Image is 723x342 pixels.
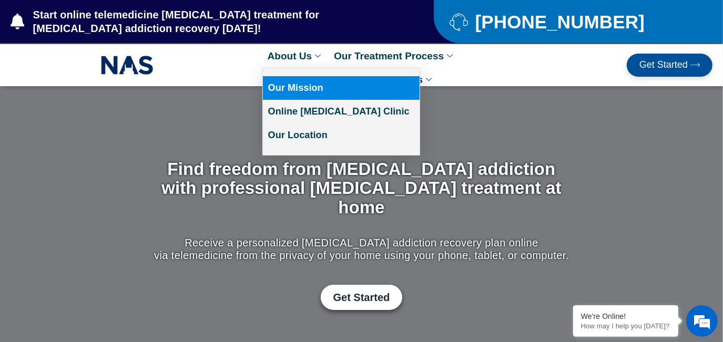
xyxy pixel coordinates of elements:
p: How may I help you today? [581,322,670,330]
a: Our Treatment Process [329,44,461,68]
span: [PHONE_NUMBER] [473,15,645,28]
div: Get Started with Suboxone Treatment by filling-out this new patient packet form [151,285,572,310]
a: Get Started [627,54,712,77]
div: We're Online! [581,312,670,320]
textarea: Type your message and hit 'Enter' [5,229,200,266]
a: Start online telemedicine [MEDICAL_DATA] treatment for [MEDICAL_DATA] addiction recovery [DATE]! [11,8,392,35]
div: Chat with us now [70,55,192,69]
span: Get Started [639,60,688,70]
a: Get Started [321,285,403,310]
a: Our Location [263,123,420,147]
h1: Find freedom from [MEDICAL_DATA] addiction with professional [MEDICAL_DATA] treatment at home [151,160,572,217]
img: NAS_email_signature-removebg-preview.png [101,53,154,77]
span: We're online! [61,103,145,210]
div: Minimize live chat window [172,5,198,30]
a: Online [MEDICAL_DATA] Clinic [263,100,420,123]
a: Our Mission [263,76,420,100]
div: Navigation go back [12,54,27,70]
a: [PHONE_NUMBER] [450,13,697,31]
p: Receive a personalized [MEDICAL_DATA] addiction recovery plan online via telemedicine from the pr... [151,236,572,262]
span: Start online telemedicine [MEDICAL_DATA] treatment for [MEDICAL_DATA] addiction recovery [DATE]! [30,8,392,35]
a: About Us [262,44,329,68]
span: Get Started [333,291,390,304]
